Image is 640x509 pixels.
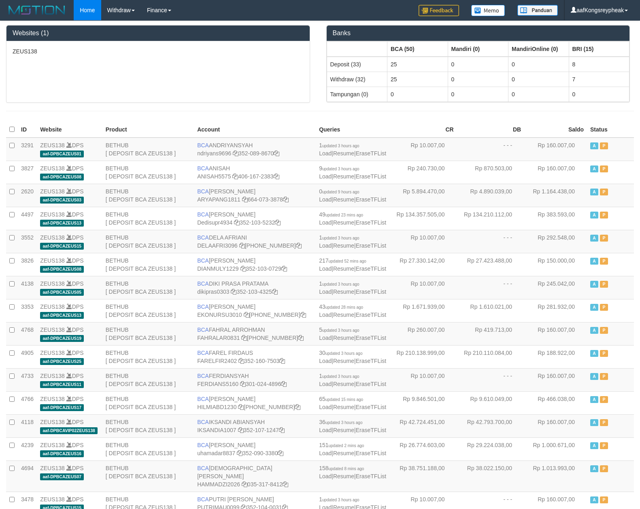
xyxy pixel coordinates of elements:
a: ANISAH5575 [197,173,231,180]
span: BCA [197,350,209,356]
td: 7 [569,72,629,87]
th: Group: activate to sort column ascending [448,41,508,57]
a: Resume [333,450,354,456]
td: Rp 27.330.142,00 [389,253,457,276]
td: FAREL FIRDAUS 352-160-7503 [194,345,316,368]
a: Resume [333,173,354,180]
a: Copy HILMIABD1230 to clipboard [238,404,244,410]
a: Resume [333,219,354,226]
span: BCA [197,142,209,148]
td: BETHUB [ DEPOSIT BCA ZEUS138 ] [102,345,194,368]
span: BCA [197,327,209,333]
td: 0 [508,57,569,72]
td: BETHUB [ DEPOSIT BCA ZEUS138 ] [102,299,194,322]
span: 30 [319,350,362,356]
th: Saldo [524,122,587,138]
span: Paused [600,304,608,311]
span: aaf-DPBCAZEUS13 [40,220,84,227]
a: Copy 3521607503 to clipboard [279,358,285,364]
a: Copy ARYAPANG1811 to clipboard [242,196,248,203]
td: Rp 10.007,00 [389,138,457,161]
span: | | [319,350,386,364]
th: Status [587,122,634,138]
h3: Websites (1) [13,30,304,37]
td: DPS [37,207,102,230]
td: DPS [37,276,102,299]
td: [PERSON_NAME] [PHONE_NUMBER] [194,299,316,322]
span: BCA [197,165,209,172]
a: Load [319,404,332,410]
span: 1 [319,142,359,148]
td: BETHUB [ DEPOSIT BCA ZEUS138 ] [102,368,194,391]
td: Rp 419.713,00 [457,322,524,345]
a: ZEUS138 [40,327,65,333]
a: Copy ndriyans9696 to clipboard [233,150,238,157]
td: Rp 281.932,00 [524,299,587,322]
td: 4497 [18,207,37,230]
a: Copy 4062302392 to clipboard [300,312,306,318]
a: ZEUS138 [40,373,65,379]
a: Dedisupr4934 [197,219,232,226]
a: Load [319,381,332,387]
span: updated 3 hours ago [322,167,359,171]
td: DELA AFRIANI [PHONE_NUMBER] [194,230,316,253]
a: Resume [333,288,354,295]
td: Rp 10.007,00 [389,368,457,391]
span: updated 3 hours ago [322,282,359,286]
td: DPS [37,322,102,345]
a: Copy 6640733878 to clipboard [283,196,289,203]
a: Resume [333,381,354,387]
a: Load [319,450,332,456]
td: BETHUB [ DEPOSIT BCA ZEUS138 ] [102,161,194,184]
span: BCA [197,257,209,264]
a: ZEUS138 [40,419,65,425]
td: DPS [37,184,102,207]
td: - - - [457,230,524,253]
a: Resume [333,427,354,433]
td: DPS [37,368,102,391]
td: DIKI PRASA PRATAMA 352-103-4325 [194,276,316,299]
span: Paused [600,165,608,172]
td: 0 [448,72,508,87]
a: Load [319,312,332,318]
td: BETHUB [ DEPOSIT BCA ZEUS138 ] [102,207,194,230]
span: aaf-DPBCAZEUS03 [40,197,84,204]
a: EraseTFList [356,358,386,364]
a: Copy dikipras0303 to clipboard [231,288,236,295]
span: updated 3 hours ago [325,351,363,356]
th: Website [37,122,102,138]
th: Product [102,122,194,138]
a: Resume [333,242,354,249]
span: 1 [319,234,359,241]
a: ZEUS138 [40,396,65,402]
a: ZEUS138 [40,234,65,241]
a: EraseTFList [356,450,386,456]
span: | | [319,211,386,226]
a: DIANMULY1229 [197,265,238,272]
td: 4138 [18,276,37,299]
a: Copy 7495214257 to clipboard [295,404,300,410]
a: uhamadar8837 [197,450,235,456]
td: Rp 134.210.112,00 [457,207,524,230]
td: 3552 [18,230,37,253]
span: BCA [197,280,209,287]
th: Queries [316,122,389,138]
a: Copy 3010244896 to clipboard [281,381,287,387]
span: | | [319,234,386,249]
span: BCA [197,373,209,379]
span: updated 3 hours ago [322,328,359,333]
a: Load [319,358,332,364]
span: aaf-DPBCAZEUS19 [40,335,84,342]
span: Active [590,189,598,195]
span: aaf-DPBCAZEUS01 [40,151,84,157]
a: Copy FERDIANS5160 to clipboard [240,381,246,387]
td: 0 [508,87,569,102]
span: Active [590,373,598,380]
td: ANISAH 406-167-2383 [194,161,316,184]
span: 9 [319,165,359,172]
td: Rp 260.007,00 [389,322,457,345]
a: EraseTFList [356,312,386,318]
span: | | [319,280,386,295]
a: Copy FARELFIR2402 to clipboard [238,358,244,364]
td: 0 [448,87,508,102]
